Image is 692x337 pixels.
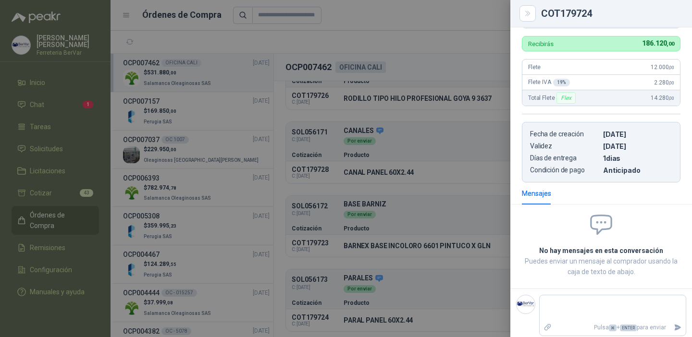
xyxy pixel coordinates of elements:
p: Recibirás [528,41,554,47]
span: ,00 [668,65,674,70]
p: Puedes enviar un mensaje al comprador usando la caja de texto de abajo. [522,256,680,277]
p: [DATE] [603,130,672,138]
span: 2.280 [654,79,674,86]
button: Enviar [670,319,686,336]
span: ,00 [667,41,674,47]
span: 12.000 [651,64,674,71]
p: Pulsa + para enviar [556,319,670,336]
span: 14.280 [651,95,674,101]
span: ⌘ [609,325,617,331]
span: Flete IVA [528,79,570,86]
p: Condición de pago [530,166,599,174]
p: [DATE] [603,142,672,150]
p: Validez [530,142,599,150]
p: Anticipado [603,166,672,174]
div: 19 % [553,79,570,86]
span: Flete [528,64,541,71]
span: Total Flete [528,92,578,104]
p: Días de entrega [530,154,599,162]
p: Fecha de creación [530,130,599,138]
img: Company Logo [517,295,535,313]
span: 186.120 [642,39,674,47]
div: Flex [556,92,575,104]
span: ,00 [668,96,674,101]
div: COT179724 [541,9,680,18]
span: ,00 [668,80,674,85]
span: ENTER [620,325,637,331]
h2: No hay mensajes en esta conversación [522,245,680,256]
label: Adjuntar archivos [540,319,556,336]
div: Mensajes [522,188,551,199]
button: Close [522,8,533,19]
p: 1 dias [603,154,672,162]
